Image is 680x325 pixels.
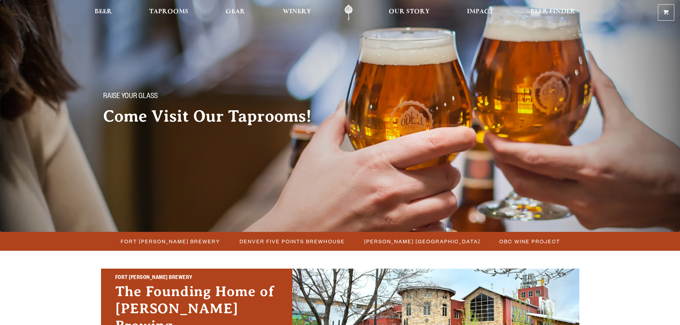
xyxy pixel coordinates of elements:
[364,236,480,247] span: [PERSON_NAME] [GEOGRAPHIC_DATA]
[530,9,575,15] span: Beer Finder
[278,5,316,21] a: Winery
[116,236,224,247] a: Fort [PERSON_NAME] Brewery
[499,236,560,247] span: OBC Wine Project
[526,5,580,21] a: Beer Finder
[360,236,484,247] a: [PERSON_NAME] [GEOGRAPHIC_DATA]
[103,107,326,125] h2: Come Visit Our Taprooms!
[95,9,112,15] span: Beer
[283,9,311,15] span: Winery
[221,5,250,21] a: Gear
[467,9,493,15] span: Impact
[149,9,188,15] span: Taprooms
[115,274,278,283] h2: Fort [PERSON_NAME] Brewery
[462,5,498,21] a: Impact
[121,236,220,247] span: Fort [PERSON_NAME] Brewery
[495,236,564,247] a: OBC Wine Project
[103,92,158,102] span: Raise your glass
[226,9,245,15] span: Gear
[384,5,434,21] a: Our Story
[240,236,345,247] span: Denver Five Points Brewhouse
[335,5,362,21] a: Odell Home
[145,5,193,21] a: Taprooms
[90,5,117,21] a: Beer
[389,9,430,15] span: Our Story
[235,236,348,247] a: Denver Five Points Brewhouse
